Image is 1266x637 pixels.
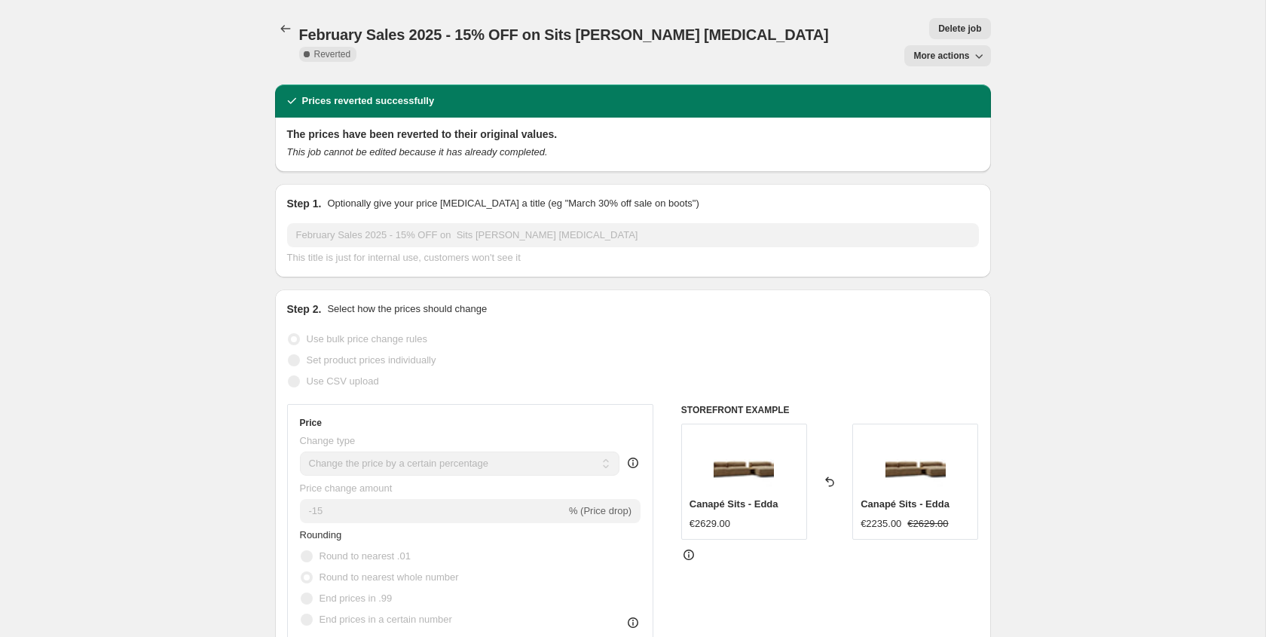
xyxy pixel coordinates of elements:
[690,516,730,531] div: €2629.00
[320,550,411,562] span: Round to nearest .01
[327,196,699,211] p: Optionally give your price [MEDICAL_DATA] a title (eg "March 30% off sale on boots")
[287,302,322,317] h2: Step 2.
[913,50,969,62] span: More actions
[690,498,778,510] span: Canapé Sits - Edda
[300,529,342,541] span: Rounding
[885,432,946,492] img: EDDA_set_armrest_109x33_element_74x109_element_114x109_element_144x168_bloom_2_teddy_brown_2_Depo...
[907,516,948,531] strike: €2629.00
[320,593,393,604] span: End prices in .99
[307,375,379,387] span: Use CSV upload
[287,146,548,158] i: This job cannot be edited because it has already completed.
[625,455,641,470] div: help
[300,499,566,523] input: -15
[929,18,990,39] button: Delete job
[300,435,356,446] span: Change type
[300,482,393,494] span: Price change amount
[327,302,487,317] p: Select how the prices should change
[861,498,949,510] span: Canapé Sits - Edda
[300,417,322,429] h3: Price
[714,432,774,492] img: EDDA_set_armrest_109x33_element_74x109_element_114x109_element_144x168_bloom_2_teddy_brown_2_Depo...
[861,516,901,531] div: €2235.00
[681,404,979,416] h6: STOREFRONT EXAMPLE
[307,333,427,345] span: Use bulk price change rules
[287,127,979,142] h2: The prices have been reverted to their original values.
[569,505,631,516] span: % (Price drop)
[938,23,981,35] span: Delete job
[320,614,452,625] span: End prices in a certain number
[307,354,436,366] span: Set product prices individually
[320,571,459,583] span: Round to nearest whole number
[299,26,829,43] span: February Sales 2025 - 15% OFF on Sits [PERSON_NAME] [MEDICAL_DATA]
[287,196,322,211] h2: Step 1.
[275,18,296,39] button: Price change jobs
[314,48,351,60] span: Reverted
[904,45,990,66] button: More actions
[302,93,435,109] h2: Prices reverted successfully
[287,223,979,247] input: 30% off holiday sale
[287,252,521,263] span: This title is just for internal use, customers won't see it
